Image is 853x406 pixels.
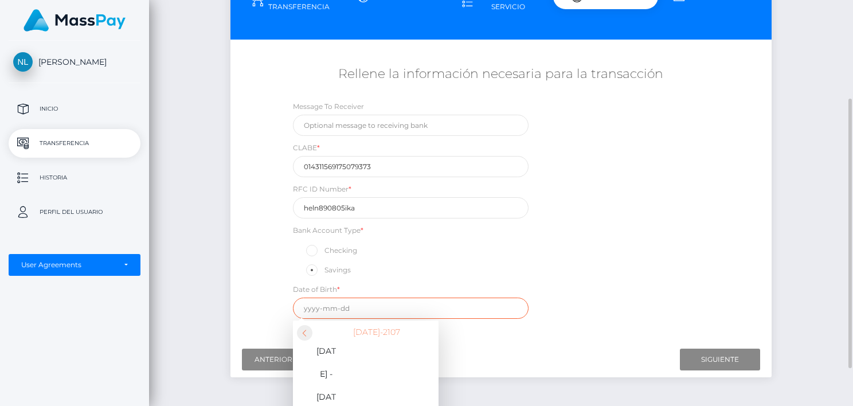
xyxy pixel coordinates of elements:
div: User Agreements [21,260,115,270]
a: Transferencia [9,129,140,158]
a: Perfil del usuario [9,198,140,227]
span: Previous Century [297,325,312,341]
span: [DATE] - [DATE] [315,339,338,362]
p: Historia [13,169,136,186]
p: Inicio [13,100,136,118]
button: User Agreements [9,254,140,276]
input: Anteriormente [242,349,330,370]
label: Savings [304,263,351,278]
input: 12-13 alphanumeric values [293,197,529,218]
p: Perfil del usuario [13,204,136,221]
h5: Rellene la información necesaria para la transacción [239,65,762,83]
label: Message To Receiver [293,101,364,112]
label: Date of Birth [293,284,340,295]
img: MassPay [24,9,126,32]
p: Transferencia [13,135,136,152]
label: RFC ID Number [293,184,351,194]
a: Historia [9,163,140,192]
span: [PERSON_NAME] [9,57,140,67]
label: Checking [304,243,357,258]
input: 18 digits [293,156,529,177]
input: yyyy-mm-dd [293,298,529,319]
a: Inicio [9,95,140,123]
th: [DATE]-2107 [319,325,435,339]
label: Bank Account Type [293,225,363,236]
input: Siguiente [680,349,760,370]
label: CLABE [293,143,320,153]
input: Optional message to receiving bank [293,115,529,136]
